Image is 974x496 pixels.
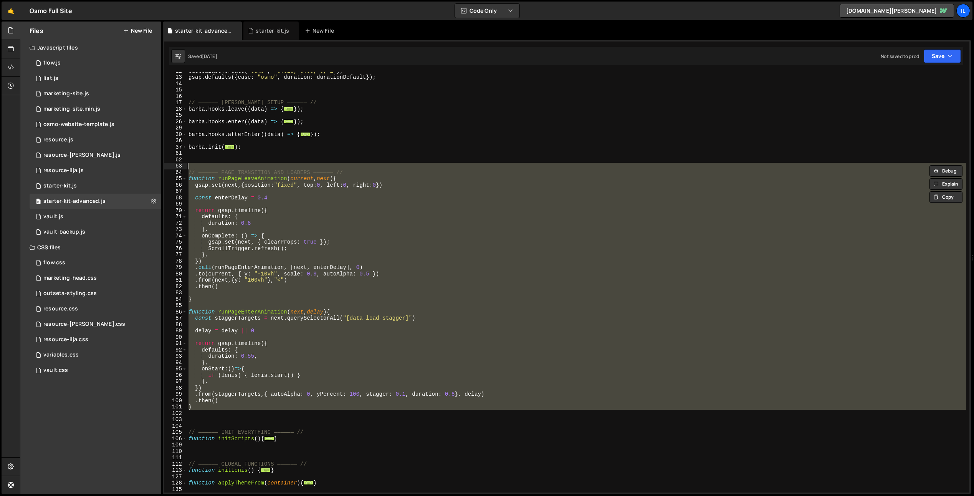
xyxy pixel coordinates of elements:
[164,290,187,296] div: 83
[164,226,187,233] div: 73
[164,74,187,81] div: 13
[43,305,78,312] div: resource.css
[30,6,72,15] div: Osmo Full Site
[164,347,187,353] div: 92
[164,302,187,309] div: 85
[164,233,187,239] div: 74
[30,163,161,178] div: 10598/27700.js
[30,347,161,363] div: 10598/27496.css
[43,167,84,174] div: resource-ilja.js
[20,240,161,255] div: CSS files
[43,198,106,205] div: starter-kit-advanced.js
[164,119,187,125] div: 26
[30,286,161,301] div: 10598/27499.css
[164,112,187,119] div: 25
[225,144,235,149] span: ...
[164,486,187,493] div: 135
[164,277,187,284] div: 81
[164,201,187,207] div: 69
[840,4,954,18] a: [DOMAIN_NAME][PERSON_NAME]
[43,229,85,236] div: vault-backup.js
[164,284,187,290] div: 82
[164,416,187,423] div: 103
[164,258,187,265] div: 78
[30,317,161,332] div: 10598/27702.css
[43,182,77,189] div: starter-kit.js
[123,28,152,34] button: New File
[929,178,962,190] button: Explain
[164,404,187,410] div: 101
[164,366,187,372] div: 95
[2,2,20,20] a: 🤙
[164,360,187,366] div: 94
[455,4,519,18] button: Code Only
[164,239,187,246] div: 75
[284,119,294,123] span: ...
[164,220,187,227] div: 72
[30,117,161,132] div: 10598/29018.js
[300,132,310,136] span: ...
[30,71,161,86] div: 10598/26158.js
[164,144,187,151] div: 37
[164,385,187,391] div: 98
[202,53,217,60] div: [DATE]
[256,27,289,35] div: starter-kit.js
[164,378,187,385] div: 97
[164,81,187,87] div: 14
[43,121,114,128] div: osmo-website-template.js
[164,442,187,448] div: 109
[36,199,41,205] span: 0
[30,194,161,209] div: 10598/44726.js
[30,270,161,286] div: 10598/28175.css
[30,224,161,240] div: 10598/25101.js
[175,27,233,35] div: starter-kit-advanced.js
[164,188,187,195] div: 67
[164,429,187,436] div: 105
[164,455,187,461] div: 111
[164,182,187,189] div: 66
[43,213,63,220] div: vault.js
[164,467,187,474] div: 113
[305,27,337,35] div: New File
[30,363,161,378] div: 10598/25099.css
[164,296,187,303] div: 84
[929,191,962,203] button: Copy
[164,169,187,176] div: 64
[164,448,187,455] div: 110
[164,398,187,404] div: 100
[164,138,187,144] div: 36
[164,461,187,468] div: 112
[164,410,187,417] div: 102
[164,334,187,341] div: 90
[164,131,187,138] div: 30
[30,332,161,347] div: 10598/27703.css
[164,353,187,360] div: 93
[164,372,187,379] div: 96
[43,290,97,297] div: outseta-styling.css
[164,322,187,328] div: 88
[304,481,314,485] span: ...
[30,178,161,194] div: 10598/44660.js
[43,75,58,82] div: list.js
[164,100,187,106] div: 17
[164,309,187,315] div: 86
[43,136,73,143] div: resource.js
[43,90,89,97] div: marketing-site.js
[164,176,187,182] div: 65
[30,148,161,163] div: 10598/27701.js
[43,352,79,358] div: variables.css
[164,480,187,486] div: 128
[164,328,187,334] div: 89
[956,4,970,18] div: Il
[164,195,187,201] div: 68
[30,101,161,117] div: 10598/28787.js
[164,436,187,442] div: 106
[164,106,187,113] div: 18
[30,55,161,71] div: 10598/27344.js
[924,49,961,63] button: Save
[261,468,271,472] span: ...
[164,246,187,252] div: 76
[164,423,187,430] div: 104
[164,157,187,163] div: 62
[43,275,97,282] div: marketing-head.css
